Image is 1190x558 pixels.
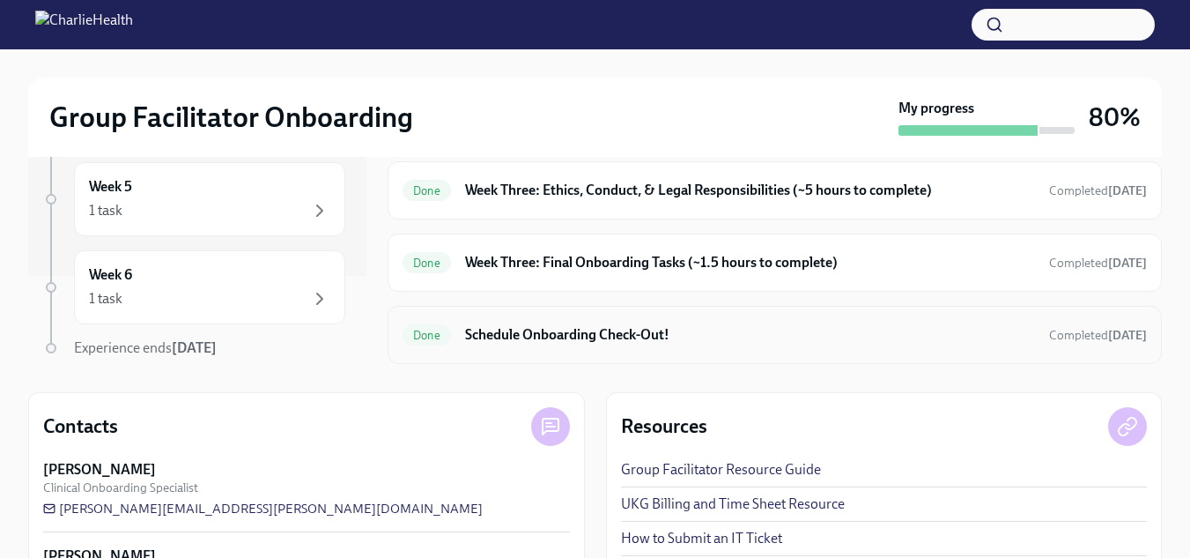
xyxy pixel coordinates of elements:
[172,339,217,356] strong: [DATE]
[621,460,821,480] a: Group Facilitator Resource Guide
[621,529,782,548] a: How to Submit an IT Ticket
[1089,101,1141,133] h3: 80%
[89,201,122,220] div: 1 task
[43,500,483,517] a: [PERSON_NAME][EMAIL_ADDRESS][PERSON_NAME][DOMAIN_NAME]
[465,181,1035,200] h6: Week Three: Ethics, Conduct, & Legal Responsibilities (~5 hours to complete)
[403,257,451,270] span: Done
[1049,256,1147,271] span: Completed
[1108,328,1147,343] strong: [DATE]
[74,339,217,356] span: Experience ends
[43,480,198,496] span: Clinical Onboarding Specialist
[898,99,974,118] strong: My progress
[465,325,1035,345] h6: Schedule Onboarding Check-Out!
[42,162,345,236] a: Week 51 task
[1049,182,1147,199] span: August 18th, 2025 10:42
[35,11,133,39] img: CharlieHealth
[403,321,1147,349] a: DoneSchedule Onboarding Check-Out!Completed[DATE]
[403,176,1147,205] a: DoneWeek Three: Ethics, Conduct, & Legal Responsibilities (~5 hours to complete)Completed[DATE]
[403,329,451,342] span: Done
[49,100,413,135] h2: Group Facilitator Onboarding
[621,495,845,514] a: UKG Billing and Time Sheet Resource
[42,250,345,324] a: Week 61 task
[403,184,451,197] span: Done
[1049,255,1147,272] span: August 19th, 2025 14:49
[89,289,122,309] div: 1 task
[1108,183,1147,198] strong: [DATE]
[1049,328,1147,343] span: Completed
[1108,256,1147,271] strong: [DATE]
[89,177,132,197] h6: Week 5
[43,413,118,440] h4: Contacts
[465,253,1035,272] h6: Week Three: Final Onboarding Tasks (~1.5 hours to complete)
[403,249,1147,277] a: DoneWeek Three: Final Onboarding Tasks (~1.5 hours to complete)Completed[DATE]
[89,265,132,285] h6: Week 6
[43,460,156,480] strong: [PERSON_NAME]
[1049,327,1147,344] span: August 19th, 2025 11:46
[621,413,707,440] h4: Resources
[1049,183,1147,198] span: Completed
